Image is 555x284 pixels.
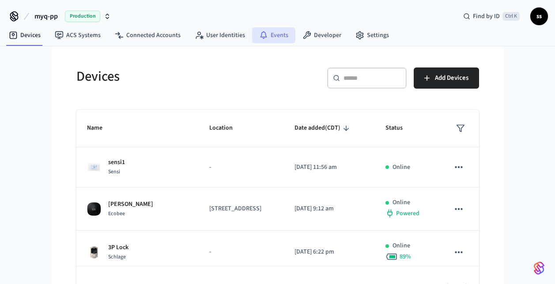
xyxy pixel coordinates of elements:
p: Online [393,241,410,250]
img: SeamLogoGradient.69752ec5.svg [534,261,544,275]
img: Schlage Sense Smart Deadbolt with Camelot Trim, Front [87,245,101,259]
a: ACS Systems [48,27,108,43]
span: Powered [396,209,419,218]
a: Events [252,27,295,43]
p: - [209,163,273,172]
span: Location [209,121,244,135]
span: myq-pp [34,11,58,22]
span: Ecobee [108,210,125,217]
p: 3P Lock [108,243,128,252]
p: [PERSON_NAME] [108,200,153,209]
img: Sensi Smart Thermostat (White) [87,160,101,174]
span: Find by ID [473,12,500,21]
p: sensi1 [108,158,125,167]
a: User Identities [188,27,252,43]
span: ss [531,8,547,24]
p: Online [393,198,410,207]
button: Add Devices [414,67,479,89]
a: Developer [295,27,348,43]
img: ecobee_lite_3 [87,202,101,216]
span: Production [65,11,100,22]
span: Date added(CDT) [294,121,352,135]
p: [DATE] 6:22 pm [294,247,365,257]
p: [STREET_ADDRESS] [209,204,273,213]
h5: Devices [76,67,272,86]
p: - [209,247,273,257]
p: [DATE] 9:12 am [294,204,365,213]
span: Ctrl K [502,12,520,21]
span: Sensi [108,168,120,176]
span: Status [385,121,414,135]
span: Schlage [108,253,126,261]
a: Settings [348,27,396,43]
p: [DATE] 11:56 am [294,163,365,172]
p: Online [393,163,410,172]
button: ss [530,7,548,25]
span: 89 % [400,252,411,261]
div: Find by IDCtrl K [456,8,527,24]
a: Devices [2,27,48,43]
span: Add Devices [435,72,468,84]
a: Connected Accounts [108,27,188,43]
span: Name [87,121,114,135]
